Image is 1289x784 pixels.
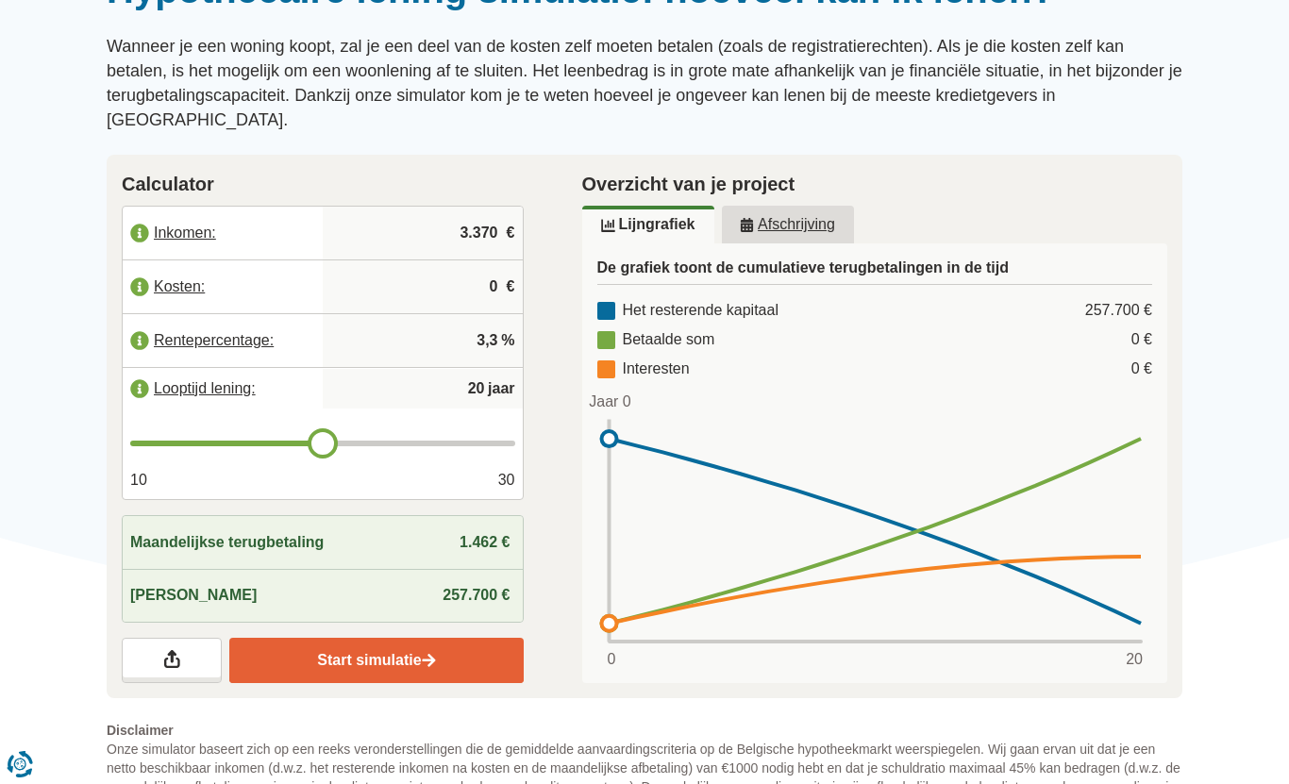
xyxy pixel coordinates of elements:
[422,653,436,669] img: Start simulatie
[107,721,1182,740] span: Disclaimer
[330,208,515,259] input: |
[498,470,515,492] span: 30
[130,532,324,554] span: Maandelijkse terugbetaling
[107,35,1182,132] p: Wanneer je een woning koopt, zal je een deel van de kosten zelf moeten betalen (zoals de registra...
[597,259,1153,285] h3: De grafiek toont de cumulatieve terugbetalingen in de tijd
[582,170,1168,198] h2: Overzicht van je project
[1085,300,1152,322] div: 257.700 €
[123,320,323,361] label: Rentepercentage:
[330,315,515,366] input: |
[123,266,323,308] label: Kosten:
[507,276,515,298] span: €
[597,300,778,322] div: Het resterende kapitaal
[123,212,323,254] label: Inkomen:
[597,359,690,380] div: Interesten
[1131,359,1152,380] div: 0 €
[460,534,510,550] span: 1.462 €
[608,649,616,671] span: 0
[130,470,147,492] span: 10
[1126,649,1143,671] span: 20
[740,217,835,232] u: Afschrijving
[229,638,523,683] a: Start simulatie
[122,170,524,198] h2: Calculator
[1131,329,1152,351] div: 0 €
[597,329,715,351] div: Betaalde som
[122,638,222,683] a: Deel je resultaten
[130,585,257,607] span: [PERSON_NAME]
[501,330,514,352] span: %
[488,378,514,400] span: jaar
[123,368,323,409] label: Looptijd lening:
[601,217,695,232] u: Lijngrafiek
[443,587,510,603] span: 257.700 €
[507,223,515,244] span: €
[330,261,515,312] input: |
